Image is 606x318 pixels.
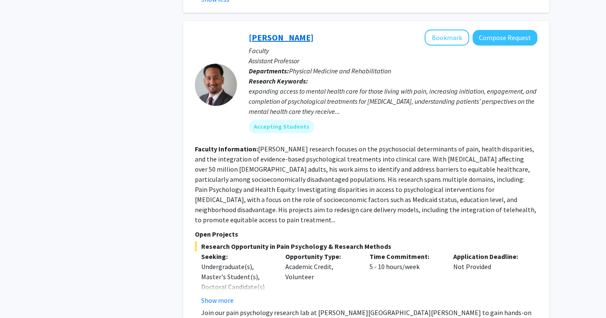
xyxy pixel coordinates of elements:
p: Open Projects [195,229,537,239]
p: Application Deadline: [453,251,525,261]
mat-chip: Accepting Students [249,120,314,133]
p: Assistant Professor [249,56,537,66]
b: Faculty Information: [195,145,258,153]
iframe: Chat [6,280,36,312]
b: Research Keywords: [249,77,308,85]
div: Academic Credit, Volunteer [279,251,363,305]
p: Seeking: [201,251,273,261]
p: Faculty [249,46,537,56]
p: Time Commitment: [369,251,441,261]
div: expanding access to mental health care for those living with pain, increasing initiation, engagem... [249,86,537,116]
div: 5 - 10 hours/week [363,251,447,305]
p: Opportunity Type: [285,251,357,261]
fg-read-more: [PERSON_NAME] research focuses on the psychosocial determinants of pain, health disparities, and ... [195,145,536,224]
button: Show more [201,295,234,305]
button: Compose Request to Fenan Rassu [473,30,537,46]
button: Add Fenan Rassu to Bookmarks [425,30,469,46]
a: [PERSON_NAME] [249,32,314,43]
span: Physical Medicine and Rehabilitation [289,67,391,75]
b: Departments: [249,67,289,75]
span: Research Opportunity in Pain Psychology & Research Methods [195,241,537,251]
div: Not Provided [447,251,531,305]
